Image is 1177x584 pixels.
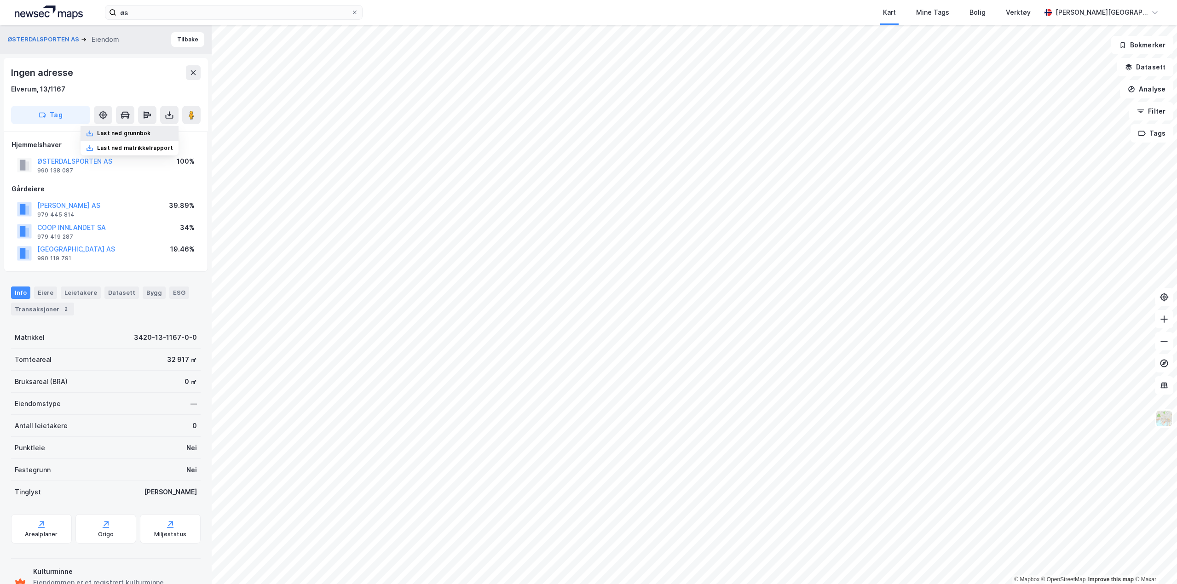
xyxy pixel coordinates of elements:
[97,144,173,152] div: Last ned matrikkelrapport
[37,255,71,262] div: 990 119 791
[883,7,896,18] div: Kart
[15,464,51,475] div: Festegrunn
[1111,36,1173,54] button: Bokmerker
[1155,410,1173,427] img: Z
[104,286,139,298] div: Datasett
[15,420,68,431] div: Antall leietakere
[1117,58,1173,76] button: Datasett
[134,332,197,343] div: 3420-13-1167-0-0
[192,420,197,431] div: 0
[169,200,195,211] div: 39.89%
[98,531,114,538] div: Origo
[15,487,41,498] div: Tinglyst
[1131,124,1173,143] button: Tags
[97,130,150,137] div: Last ned grunnbok
[180,222,195,233] div: 34%
[186,464,197,475] div: Nei
[15,6,83,19] img: logo.a4113a55bc3d86da70a041830d287a7e.svg
[171,32,204,47] button: Tilbake
[186,442,197,453] div: Nei
[1088,576,1134,583] a: Improve this map
[185,376,197,387] div: 0 ㎡
[143,286,166,298] div: Bygg
[61,304,70,314] div: 2
[167,354,197,365] div: 32 917 ㎡
[11,106,90,124] button: Tag
[15,332,45,343] div: Matrikkel
[12,183,200,195] div: Gårdeiere
[1129,102,1173,120] button: Filter
[37,167,73,174] div: 990 138 087
[37,233,73,240] div: 979 419 287
[1056,7,1148,18] div: [PERSON_NAME][GEOGRAPHIC_DATA]
[7,35,81,44] button: ØSTERDALSPORTEN AS
[61,286,101,298] div: Leietakere
[37,211,75,218] div: 979 445 814
[169,286,189,298] div: ESG
[15,354,52,365] div: Tomteareal
[144,487,197,498] div: [PERSON_NAME]
[15,442,45,453] div: Punktleie
[116,6,351,19] input: Søk på adresse, matrikkel, gårdeiere, leietakere eller personer
[170,244,195,255] div: 19.46%
[11,65,75,80] div: Ingen adresse
[177,156,195,167] div: 100%
[92,34,119,45] div: Eiendom
[15,398,61,409] div: Eiendomstype
[33,566,197,577] div: Kulturminne
[1014,576,1039,583] a: Mapbox
[190,398,197,409] div: —
[34,286,57,298] div: Eiere
[916,7,949,18] div: Mine Tags
[1006,7,1031,18] div: Verktøy
[1041,576,1086,583] a: OpenStreetMap
[11,303,74,315] div: Transaksjoner
[154,531,186,538] div: Miljøstatus
[969,7,986,18] div: Bolig
[15,376,68,387] div: Bruksareal (BRA)
[12,139,200,150] div: Hjemmelshaver
[25,531,58,538] div: Arealplaner
[11,84,65,95] div: Elverum, 13/1167
[1120,80,1173,98] button: Analyse
[11,286,30,298] div: Info
[1131,540,1177,584] iframe: Chat Widget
